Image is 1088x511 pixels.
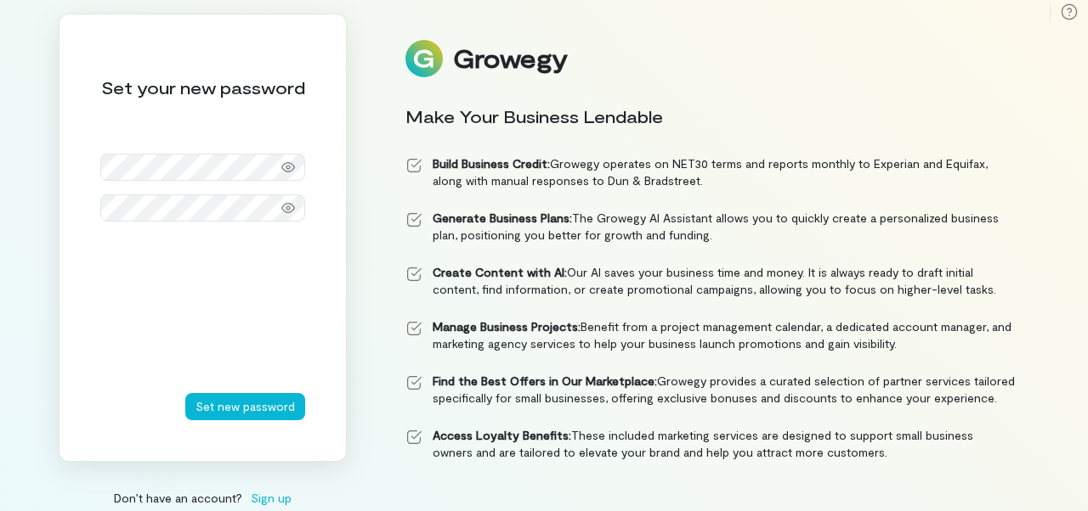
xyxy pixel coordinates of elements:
[251,489,292,507] span: Sign up
[433,319,581,334] strong: Manage Business Projects:
[405,155,1016,189] li: Growegy operates on NET30 terms and reports monthly to Experian and Equifax, along with manual re...
[59,489,347,507] div: Don’t have an account?
[433,156,550,171] strong: Build Business Credit:
[100,76,305,99] div: Set your new password
[185,393,305,420] button: Set new password
[433,373,657,388] strong: Find the Best Offers in Our Marketplace:
[453,44,567,73] div: Growegy
[433,428,571,442] strong: Access Loyalty Benefits:
[405,427,1016,461] li: These included marketing services are designed to support small business owners and are tailored ...
[405,210,1016,244] li: The Growegy AI Assistant allows you to quickly create a personalized business plan, positioning y...
[433,265,567,279] strong: Create Content with AI:
[405,264,1016,298] li: Our AI saves your business time and money. It is always ready to draft initial content, find info...
[405,104,1016,128] div: Make Your Business Lendable
[405,373,1016,407] li: Growegy provides a curated selection of partner services tailored specifically for small business...
[433,211,572,225] strong: Generate Business Plans:
[405,40,443,77] img: Logo
[405,318,1016,352] li: Benefit from a project management calendar, a dedicated account manager, and marketing agency ser...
